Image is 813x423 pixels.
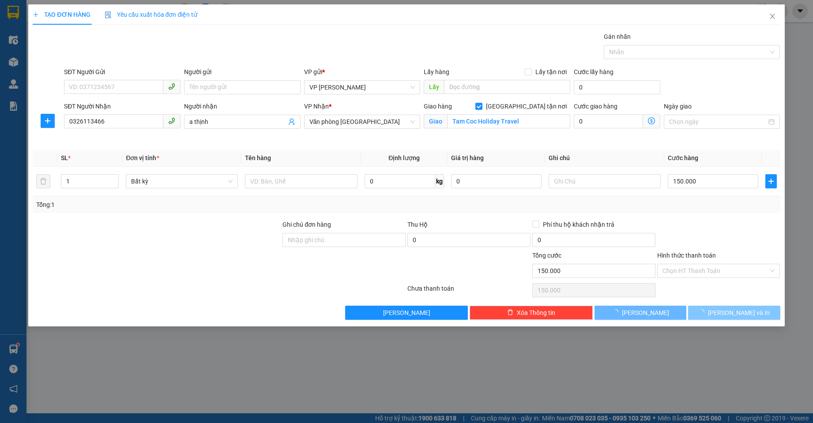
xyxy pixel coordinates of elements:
[574,103,617,110] label: Cước giao hàng
[574,80,660,94] input: Cước lấy hàng
[766,178,776,185] span: plus
[664,103,692,110] label: Ngày giao
[482,101,570,111] span: [GEOGRAPHIC_DATA] tận nơi
[668,154,698,161] span: Cước hàng
[451,154,484,161] span: Giá trị hàng
[33,11,90,18] span: TẠO ĐƠN HÀNG
[708,308,770,318] span: [PERSON_NAME] và In
[517,308,555,318] span: Xóa Thông tin
[604,33,631,40] label: Gán nhãn
[451,174,542,188] input: 0
[424,114,447,128] span: Giao
[11,64,96,108] b: GỬI : VP [PERSON_NAME]
[36,200,314,210] div: Tổng: 1
[760,4,785,29] button: Close
[769,13,776,20] span: close
[406,284,531,299] div: Chưa thanh toán
[41,114,55,128] button: plus
[61,154,68,161] span: SL
[545,150,664,167] th: Ghi chú
[447,114,570,128] input: Giao tận nơi
[765,174,777,188] button: plus
[105,11,112,19] img: icon
[245,174,357,188] input: VD: Bàn, Ghế
[345,306,468,320] button: [PERSON_NAME]
[131,175,233,188] span: Bất kỳ
[184,101,301,111] div: Người nhận
[698,309,708,315] span: loading
[83,45,166,56] b: Gửi khách hàng
[444,80,570,94] input: Dọc đường
[549,174,661,188] input: Ghi Chú
[64,101,181,111] div: SĐT Người Nhận
[304,103,329,110] span: VP Nhận
[309,81,415,94] span: VP Nguyễn Quốc Trị
[168,117,175,124] span: phone
[304,67,421,77] div: VP gửi
[532,67,570,77] span: Lấy tận nơi
[96,64,153,83] h1: NQT1209250001
[669,117,767,127] input: Ngày giao
[424,68,449,75] span: Lấy hàng
[574,68,614,75] label: Cước lấy hàng
[595,306,686,320] button: [PERSON_NAME]
[612,309,622,315] span: loading
[36,174,50,188] button: delete
[424,80,444,94] span: Lấy
[507,309,513,316] span: delete
[383,308,430,318] span: [PERSON_NAME]
[245,154,271,161] span: Tên hàng
[388,154,420,161] span: Định lượng
[688,306,780,320] button: [PERSON_NAME] và In
[72,10,177,21] b: Duy Khang Limousine
[168,83,175,90] span: phone
[407,221,428,228] span: Thu Hộ
[126,154,159,161] span: Đơn vị tính
[435,174,444,188] span: kg
[64,67,181,77] div: SĐT Người Gửi
[309,115,415,128] span: Văn phòng Ninh Bình
[288,118,295,125] span: user-add
[424,103,452,110] span: Giao hàng
[41,117,54,124] span: plus
[11,11,55,55] img: logo.jpg
[33,11,39,18] span: plus
[470,306,593,320] button: deleteXóa Thông tin
[184,67,301,77] div: Người gửi
[49,33,200,44] li: Hotline: 19003086
[282,221,331,228] label: Ghi chú đơn hàng
[657,252,716,259] label: Hình thức thanh toán
[648,117,655,124] span: dollar-circle
[574,114,643,128] input: Cước giao hàng
[622,308,669,318] span: [PERSON_NAME]
[282,233,406,247] input: Ghi chú đơn hàng
[532,252,561,259] span: Tổng cước
[105,11,198,18] span: Yêu cầu xuất hóa đơn điện tử
[539,220,618,229] span: Phí thu hộ khách nhận trả
[49,22,200,33] li: Số 2 [PERSON_NAME], [GEOGRAPHIC_DATA]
